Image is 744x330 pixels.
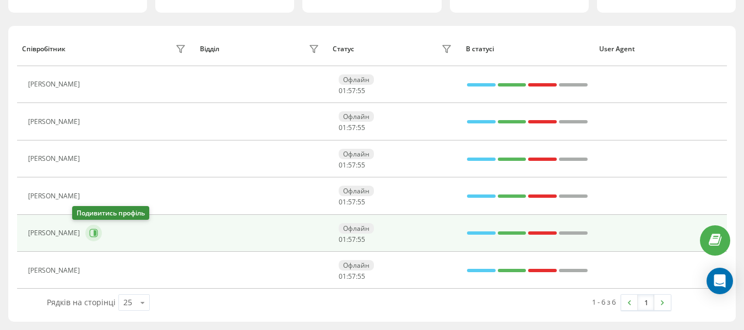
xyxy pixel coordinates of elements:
div: [PERSON_NAME] [28,155,83,163]
span: 55 [357,123,365,132]
div: [PERSON_NAME] [28,80,83,88]
div: [PERSON_NAME] [28,118,83,126]
div: 1 - 6 з 6 [592,296,616,307]
span: 01 [339,86,346,95]
div: Офлайн [339,111,374,122]
div: : : [339,273,365,280]
div: [PERSON_NAME] [28,229,83,237]
div: Офлайн [339,260,374,271]
div: : : [339,124,365,132]
span: 57 [348,197,356,207]
span: 57 [348,160,356,170]
span: 57 [348,123,356,132]
span: 01 [339,197,346,207]
span: 55 [357,86,365,95]
span: 57 [348,86,356,95]
div: : : [339,87,365,95]
span: 55 [357,197,365,207]
div: Співробітник [22,45,66,53]
div: Відділ [200,45,219,53]
a: 1 [638,295,654,310]
span: 01 [339,235,346,244]
span: 01 [339,160,346,170]
div: User Agent [599,45,722,53]
div: Офлайн [339,149,374,159]
div: Подивитись профіль [72,206,149,220]
span: 57 [348,235,356,244]
div: Офлайн [339,74,374,85]
div: Офлайн [339,223,374,234]
div: [PERSON_NAME] [28,192,83,200]
span: 57 [348,272,356,281]
span: 01 [339,272,346,281]
div: : : [339,198,365,206]
span: 55 [357,272,365,281]
div: Open Intercom Messenger [707,268,733,294]
span: 01 [339,123,346,132]
div: Статус [333,45,354,53]
div: [PERSON_NAME] [28,267,83,274]
span: 55 [357,235,365,244]
span: 55 [357,160,365,170]
div: : : [339,236,365,244]
span: Рядків на сторінці [47,297,116,307]
div: : : [339,161,365,169]
div: Офлайн [339,186,374,196]
div: В статусі [466,45,589,53]
div: 25 [123,297,132,308]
